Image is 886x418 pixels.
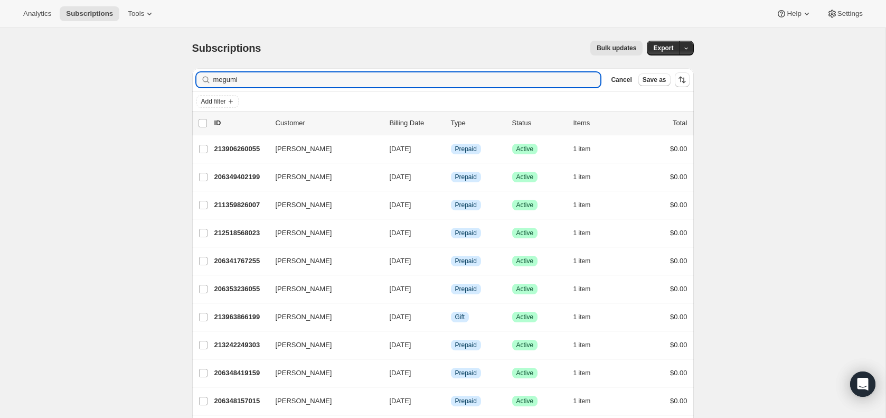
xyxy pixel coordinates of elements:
[214,142,687,156] div: 213906260055[PERSON_NAME][DATE]InfoPrepaidSuccessActive1 item$0.00
[390,201,411,209] span: [DATE]
[670,201,687,209] span: $0.00
[573,142,602,156] button: 1 item
[390,313,411,321] span: [DATE]
[214,340,267,350] p: 213242249303
[276,228,332,238] span: [PERSON_NAME]
[512,118,565,128] p: Status
[573,201,591,209] span: 1 item
[573,229,591,237] span: 1 item
[214,282,687,296] div: 206353236055[PERSON_NAME][DATE]InfoPrepaidSuccessActive1 item$0.00
[516,369,534,377] span: Active
[276,200,332,210] span: [PERSON_NAME]
[196,95,239,108] button: Add filter
[643,76,666,84] span: Save as
[675,72,690,87] button: Sort the results
[516,257,534,265] span: Active
[390,341,411,349] span: [DATE]
[276,396,332,406] span: [PERSON_NAME]
[673,118,687,128] p: Total
[390,369,411,377] span: [DATE]
[573,341,591,349] span: 1 item
[670,145,687,153] span: $0.00
[516,341,534,349] span: Active
[670,173,687,181] span: $0.00
[850,371,875,397] div: Open Intercom Messenger
[516,201,534,209] span: Active
[590,41,643,55] button: Bulk updates
[269,253,375,270] button: [PERSON_NAME]
[214,170,687,184] div: 206349402199[PERSON_NAME][DATE]InfoPrepaidSuccessActive1 item$0.00
[573,366,602,380] button: 1 item
[670,313,687,321] span: $0.00
[214,172,267,182] p: 206349402199
[17,6,58,21] button: Analytics
[516,285,534,293] span: Active
[269,197,375,213] button: [PERSON_NAME]
[455,145,477,153] span: Prepaid
[269,309,375,326] button: [PERSON_NAME]
[573,170,602,184] button: 1 item
[573,118,626,128] div: Items
[611,76,631,84] span: Cancel
[269,393,375,410] button: [PERSON_NAME]
[276,368,332,378] span: [PERSON_NAME]
[455,397,477,405] span: Prepaid
[390,229,411,237] span: [DATE]
[276,340,332,350] span: [PERSON_NAME]
[60,6,119,21] button: Subscriptions
[573,394,602,408] button: 1 item
[516,145,534,153] span: Active
[269,365,375,382] button: [PERSON_NAME]
[192,42,261,54] span: Subscriptions
[269,337,375,354] button: [PERSON_NAME]
[653,44,673,52] span: Export
[121,6,161,21] button: Tools
[647,41,680,55] button: Export
[201,97,226,106] span: Add filter
[214,368,267,378] p: 206348419159
[276,118,381,128] p: Customer
[276,256,332,266] span: [PERSON_NAME]
[573,254,602,268] button: 1 item
[455,201,477,209] span: Prepaid
[214,118,267,128] p: ID
[214,396,267,406] p: 206348157015
[128,10,144,18] span: Tools
[276,312,332,322] span: [PERSON_NAME]
[214,118,687,128] div: IDCustomerBilling DateTypeStatusItemsTotal
[214,198,687,212] div: 211359826007[PERSON_NAME][DATE]InfoPrepaidSuccessActive1 item$0.00
[390,257,411,265] span: [DATE]
[214,256,267,266] p: 206341767255
[390,397,411,405] span: [DATE]
[573,338,602,352] button: 1 item
[770,6,818,21] button: Help
[516,173,534,181] span: Active
[573,285,591,293] span: 1 item
[269,169,375,185] button: [PERSON_NAME]
[214,144,267,154] p: 213906260055
[23,10,51,18] span: Analytics
[276,172,332,182] span: [PERSON_NAME]
[214,366,687,380] div: 206348419159[PERSON_NAME][DATE]InfoPrepaidSuccessActive1 item$0.00
[516,229,534,237] span: Active
[573,397,591,405] span: 1 item
[837,10,863,18] span: Settings
[516,313,534,321] span: Active
[516,397,534,405] span: Active
[269,225,375,241] button: [PERSON_NAME]
[455,341,477,349] span: Prepaid
[573,198,602,212] button: 1 item
[214,284,267,294] p: 206353236055
[214,226,687,240] div: 212518568023[PERSON_NAME][DATE]InfoPrepaidSuccessActive1 item$0.00
[670,229,687,237] span: $0.00
[455,369,477,377] span: Prepaid
[214,338,687,352] div: 213242249303[PERSON_NAME][DATE]InfoPrepaidSuccessActive1 item$0.00
[455,229,477,237] span: Prepaid
[597,44,636,52] span: Bulk updates
[214,200,267,210] p: 211359826007
[66,10,113,18] span: Subscriptions
[451,118,504,128] div: Type
[573,226,602,240] button: 1 item
[214,312,267,322] p: 213963866199
[670,257,687,265] span: $0.00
